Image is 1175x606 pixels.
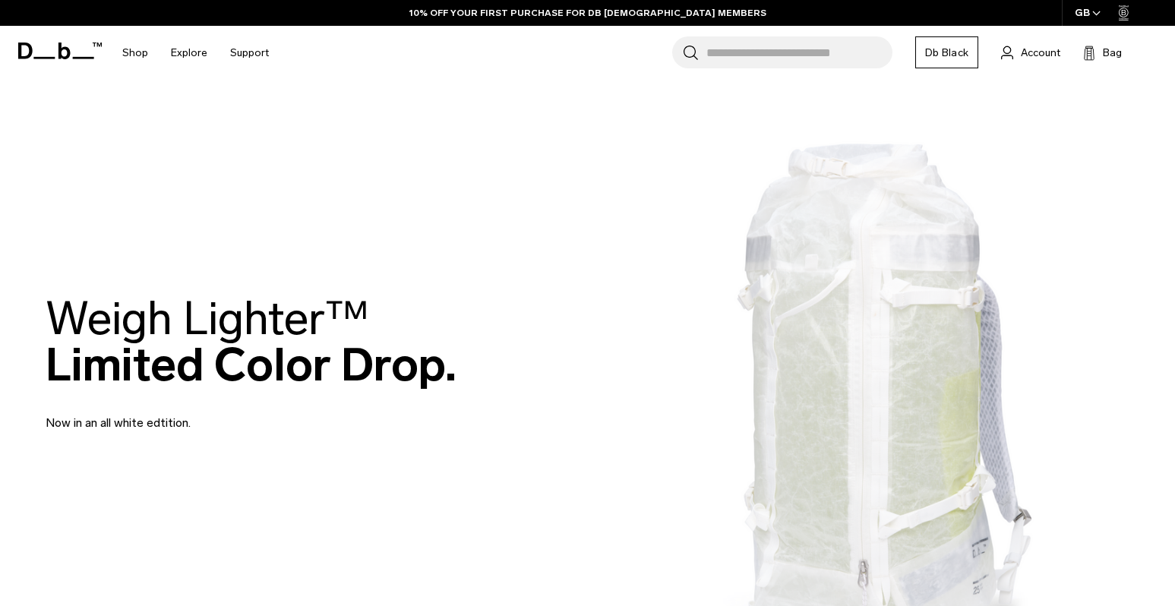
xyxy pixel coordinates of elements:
a: 10% OFF YOUR FIRST PURCHASE FOR DB [DEMOGRAPHIC_DATA] MEMBERS [409,6,766,20]
nav: Main Navigation [111,26,280,80]
a: Explore [171,26,207,80]
span: Bag [1103,45,1122,61]
span: Weigh Lighter™ [46,291,369,346]
a: Shop [122,26,148,80]
h2: Limited Color Drop. [46,295,456,388]
a: Account [1001,43,1060,62]
span: Account [1021,45,1060,61]
a: Support [230,26,269,80]
a: Db Black [915,36,978,68]
p: Now in an all white edtition. [46,396,410,432]
button: Bag [1083,43,1122,62]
